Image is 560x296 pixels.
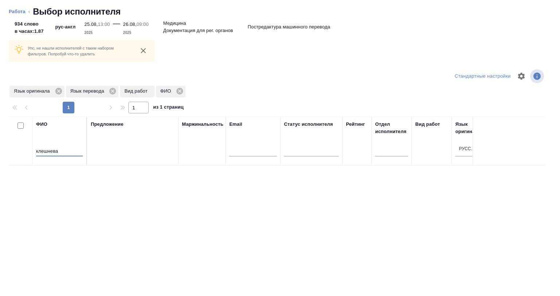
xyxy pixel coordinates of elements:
[36,121,47,128] div: ФИО
[98,22,110,27] p: 13:00
[229,121,242,128] div: Email
[124,87,150,95] p: Вид работ
[530,69,545,83] span: Посмотреть информацию
[160,87,174,95] p: ФИО
[84,22,98,27] p: 25.08,
[66,86,119,97] div: Язык перевода
[15,20,44,28] p: 934 слово
[9,86,65,97] div: Язык оригинала
[182,121,223,128] div: Маржинальность
[70,87,107,95] p: Язык перевода
[113,17,120,36] div: —
[455,121,488,135] div: Язык оригинала
[9,9,26,14] a: Работа
[346,121,365,128] div: Рейтинг
[91,121,124,128] div: Предложение
[415,121,440,128] div: Вид работ
[513,67,530,85] span: Настроить таблицу
[14,87,52,95] p: Язык оригинала
[138,45,149,56] button: close
[375,121,408,135] div: Отдел исполнителя
[33,6,121,17] h2: Выбор исполнителя
[123,22,137,27] p: 26.08,
[284,121,333,128] div: Статус исполнителя
[459,146,476,152] div: Русский
[153,103,184,113] span: из 1 страниц
[28,45,132,57] p: Упс, не нашли исполнителей с таким набором фильтров. Попробуй что-то удалить
[453,71,513,82] div: split button
[248,23,330,31] p: Постредактура машинного перевода
[163,20,186,27] p: Медицина
[9,6,551,17] nav: breadcrumb
[156,86,186,97] div: ФИО
[28,8,30,15] li: ‹
[136,22,148,27] p: 09:00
